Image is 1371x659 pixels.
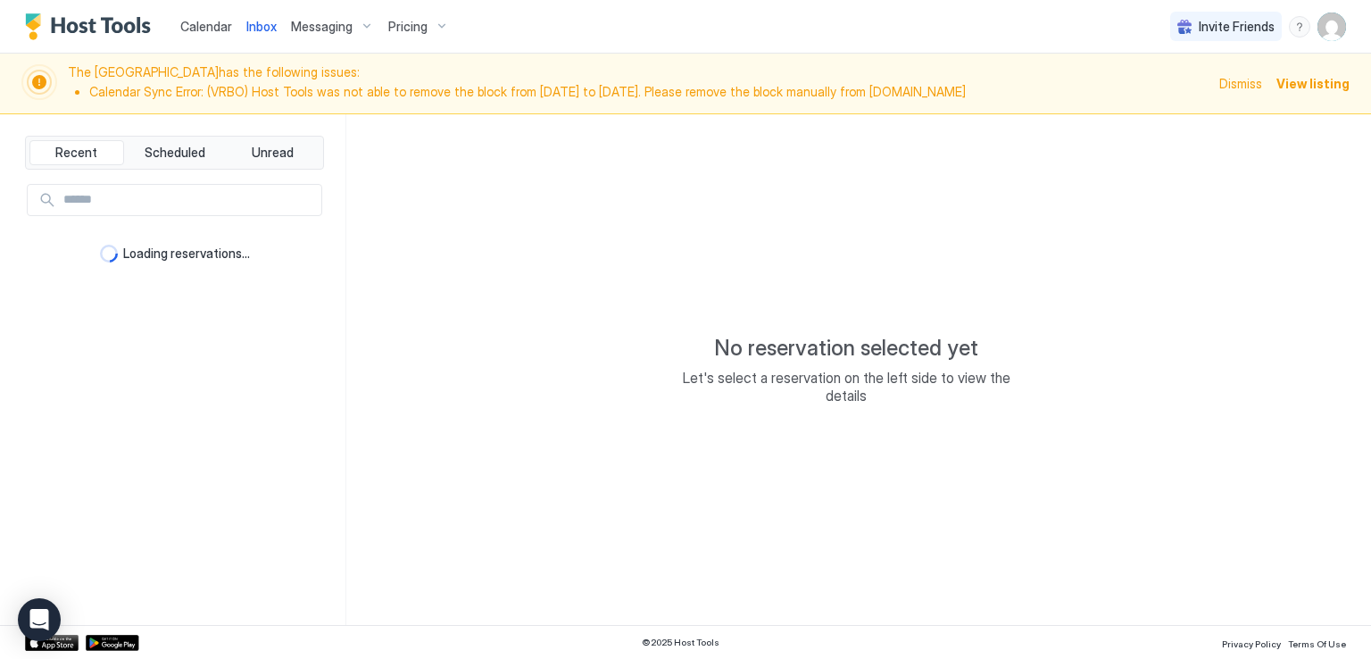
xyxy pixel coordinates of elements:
[25,13,159,40] a: Host Tools Logo
[180,19,232,34] span: Calendar
[1222,638,1281,649] span: Privacy Policy
[25,136,324,170] div: tab-group
[1317,13,1346,41] div: User profile
[388,19,428,35] span: Pricing
[180,17,232,36] a: Calendar
[252,145,294,161] span: Unread
[246,17,277,36] a: Inbox
[56,185,321,215] input: Input Field
[89,84,1209,100] li: Calendar Sync Error: (VRBO) Host Tools was not able to remove the block from [DATE] to [DATE]. Pl...
[86,635,139,651] a: Google Play Store
[714,335,978,362] span: No reservation selected yet
[1288,638,1346,649] span: Terms Of Use
[18,598,61,641] div: Open Intercom Messenger
[1276,74,1350,93] div: View listing
[145,145,205,161] span: Scheduled
[291,19,353,35] span: Messaging
[1222,633,1281,652] a: Privacy Policy
[29,140,124,165] button: Recent
[1199,19,1275,35] span: Invite Friends
[68,64,1209,103] span: The [GEOGRAPHIC_DATA] has the following issues:
[225,140,320,165] button: Unread
[100,245,118,263] div: loading
[246,19,277,34] span: Inbox
[123,246,250,262] span: Loading reservations...
[1219,74,1262,93] div: Dismiss
[128,140,222,165] button: Scheduled
[1289,16,1310,38] div: menu
[668,369,1025,405] span: Let's select a reservation on the left side to view the details
[642,637,719,648] span: © 2025 Host Tools
[25,635,79,651] a: App Store
[55,145,97,161] span: Recent
[1288,633,1346,652] a: Terms Of Use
